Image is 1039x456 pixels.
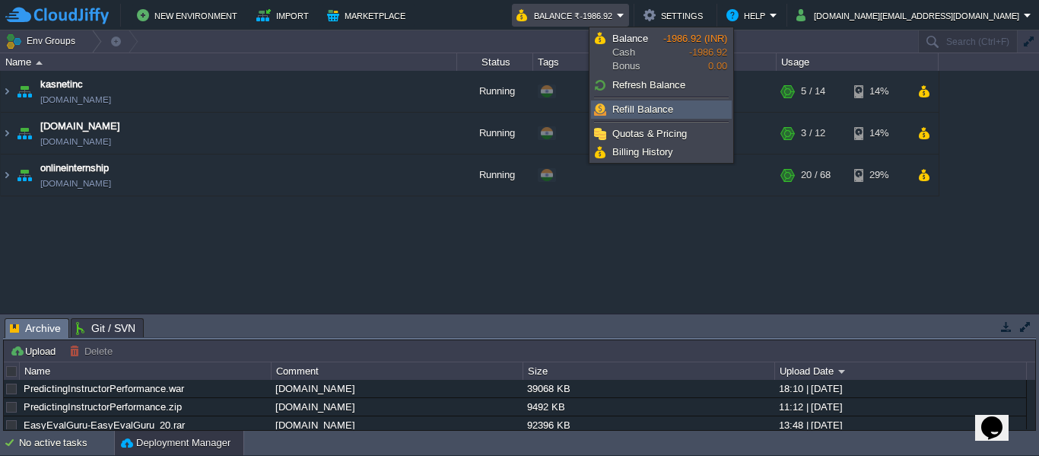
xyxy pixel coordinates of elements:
[801,113,825,154] div: 3 / 12
[10,319,61,338] span: Archive
[643,6,707,24] button: Settings
[256,6,313,24] button: Import
[40,119,120,134] a: [DOMAIN_NAME]
[5,30,81,52] button: Env Groups
[796,6,1024,24] button: [DOMAIN_NAME][EMAIL_ADDRESS][DOMAIN_NAME]
[663,33,727,72] span: -1986.92 0.00
[592,30,731,75] a: BalanceCashBonus-1986.92 (INR)-1986.920.00
[40,176,111,191] a: [DOMAIN_NAME]
[1,155,13,196] img: AMDAwAAAACH5BAEAAAAALAAAAAABAAEAAAICRAEAOw==
[40,134,111,149] a: [DOMAIN_NAME]
[272,380,522,397] div: [DOMAIN_NAME]
[76,319,135,337] span: Git / SVN
[612,32,663,73] span: Cash Bonus
[40,92,111,107] a: [DOMAIN_NAME]
[19,431,114,455] div: No active tasks
[726,6,770,24] button: Help
[457,155,533,196] div: Running
[272,362,523,380] div: Comment
[777,53,938,71] div: Usage
[592,101,731,118] a: Refill Balance
[1,113,13,154] img: AMDAwAAAACH5BAEAAAAALAAAAAABAAEAAAICRAEAOw==
[24,401,182,413] a: PredictingInstructorPerformance.zip
[457,71,533,112] div: Running
[69,344,117,358] button: Delete
[40,161,109,176] a: onlineinternship
[24,419,185,431] a: EasyEvalGuru-EasyEvalGuru_20.rar
[612,104,673,115] span: Refill Balance
[14,71,35,112] img: AMDAwAAAACH5BAEAAAAALAAAAAABAAEAAAICRAEAOw==
[612,79,685,91] span: Refresh Balance
[612,128,687,139] span: Quotas & Pricing
[592,77,731,94] a: Refresh Balance
[775,380,1025,397] div: 18:10 | [DATE]
[801,71,825,112] div: 5 / 14
[121,435,230,451] button: Deployment Manager
[457,113,533,154] div: Running
[775,416,1025,434] div: 13:48 | [DATE]
[137,6,242,24] button: New Environment
[854,113,904,154] div: 14%
[5,6,109,25] img: CloudJiffy
[516,6,617,24] button: Balance ₹-1986.92
[21,362,271,380] div: Name
[523,380,774,397] div: 39068 KB
[272,398,522,416] div: [DOMAIN_NAME]
[272,416,522,434] div: [DOMAIN_NAME]
[2,53,456,71] div: Name
[775,398,1025,416] div: 11:12 | [DATE]
[663,33,727,44] span: -1986.92 (INR)
[854,155,904,196] div: 29%
[36,61,43,65] img: AMDAwAAAACH5BAEAAAAALAAAAAABAAEAAAICRAEAOw==
[612,146,673,158] span: Billing History
[523,416,774,434] div: 92396 KB
[975,395,1024,441] iframe: chat widget
[801,155,831,196] div: 20 / 68
[327,6,410,24] button: Marketplace
[776,362,1026,380] div: Upload Date
[24,383,184,394] a: PredictingInstructorPerformance.war
[592,126,731,142] a: Quotas & Pricing
[458,53,532,71] div: Status
[612,33,648,44] span: Balance
[14,155,35,196] img: AMDAwAAAACH5BAEAAAAALAAAAAABAAEAAAICRAEAOw==
[14,113,35,154] img: AMDAwAAAACH5BAEAAAAALAAAAAABAAEAAAICRAEAOw==
[524,362,774,380] div: Size
[592,144,731,161] a: Billing History
[534,53,776,71] div: Tags
[1,71,13,112] img: AMDAwAAAACH5BAEAAAAALAAAAAABAAEAAAICRAEAOw==
[10,344,60,358] button: Upload
[523,398,774,416] div: 9492 KB
[40,77,83,92] a: kasnetinc
[854,71,904,112] div: 14%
